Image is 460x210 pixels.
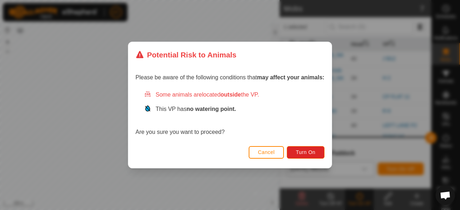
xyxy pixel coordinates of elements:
strong: no watering point. [187,106,236,112]
div: Some animals are [144,90,325,99]
button: Cancel [249,146,284,159]
strong: may affect your animals: [257,74,325,80]
span: Turn On [296,149,316,155]
div: Are you sure you want to proceed? [135,90,325,136]
button: Turn On [287,146,325,159]
span: Cancel [258,149,275,155]
div: Open chat [436,186,455,205]
strong: outside [221,92,241,98]
span: Please be aware of the following conditions that [135,74,325,80]
span: located the VP. [202,92,259,98]
span: This VP has [156,106,236,112]
div: Potential Risk to Animals [135,49,236,60]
